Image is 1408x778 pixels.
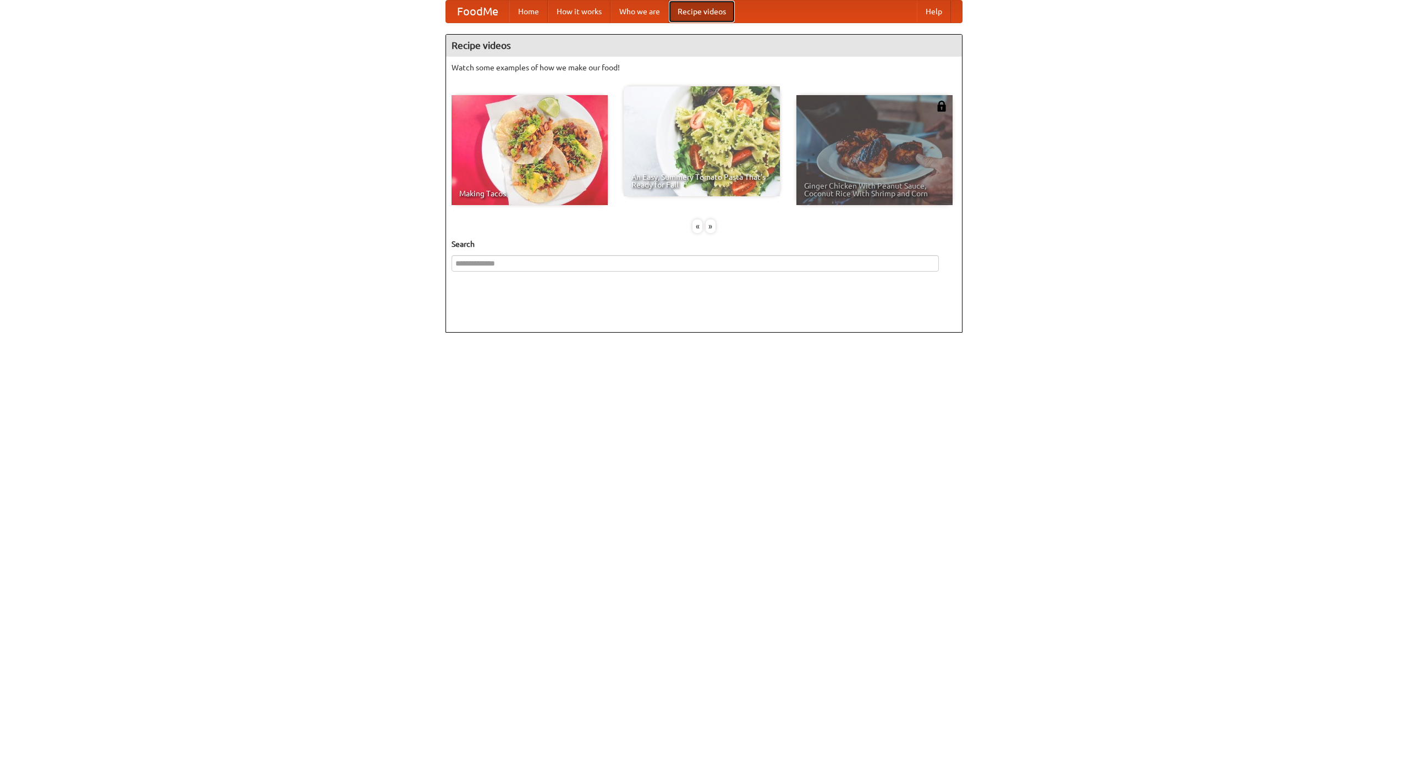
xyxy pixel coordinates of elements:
div: » [706,219,716,233]
a: Home [509,1,548,23]
a: Who we are [610,1,669,23]
a: Making Tacos [452,95,608,205]
a: An Easy, Summery Tomato Pasta That's Ready for Fall [624,86,780,196]
p: Watch some examples of how we make our food! [452,62,956,73]
h4: Recipe videos [446,35,962,57]
a: How it works [548,1,610,23]
a: Help [917,1,951,23]
a: FoodMe [446,1,509,23]
img: 483408.png [936,101,947,112]
span: An Easy, Summery Tomato Pasta That's Ready for Fall [631,173,772,189]
a: Recipe videos [669,1,735,23]
span: Making Tacos [459,190,600,197]
div: « [692,219,702,233]
h5: Search [452,239,956,250]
